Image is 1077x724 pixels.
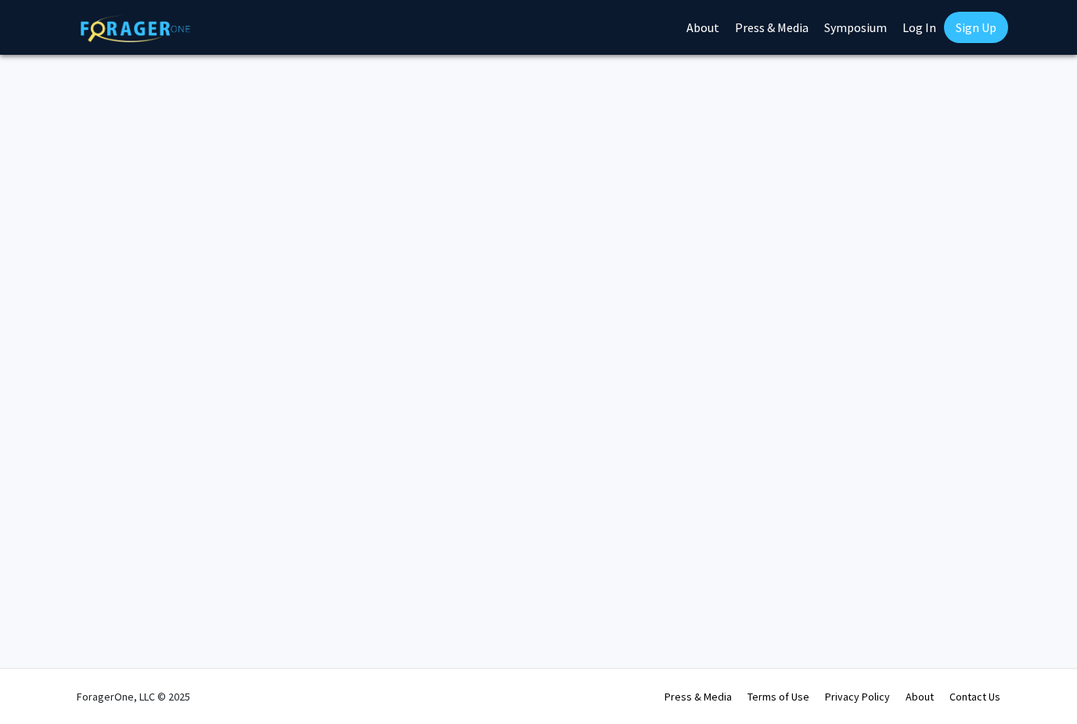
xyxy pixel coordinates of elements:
div: ForagerOne, LLC © 2025 [77,669,190,724]
a: Contact Us [949,690,1000,704]
a: Terms of Use [747,690,809,704]
a: Press & Media [665,690,732,704]
a: Privacy Policy [825,690,890,704]
img: ForagerOne Logo [81,15,190,42]
a: Sign Up [944,12,1008,43]
a: About [906,690,934,704]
